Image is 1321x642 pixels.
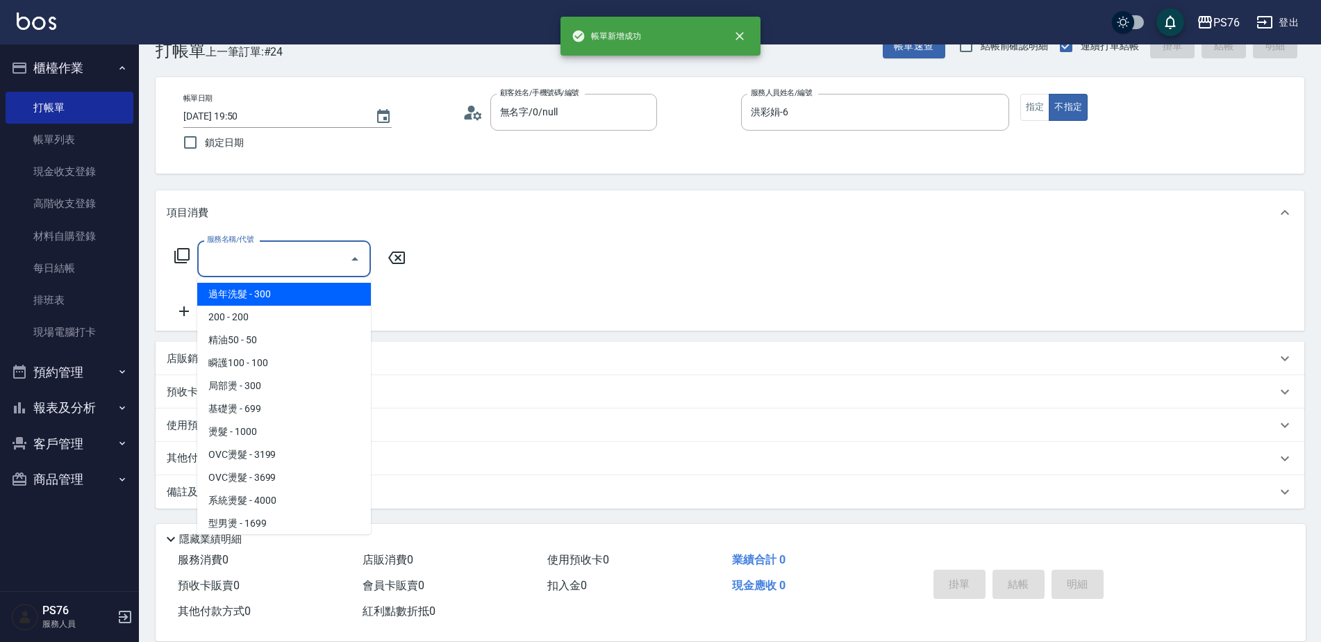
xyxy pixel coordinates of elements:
h3: 打帳單 [156,41,206,60]
a: 每日結帳 [6,252,133,284]
button: 不指定 [1049,94,1088,121]
button: 預約管理 [6,354,133,390]
button: close [724,21,755,51]
span: 帳單新增成功 [572,29,641,43]
span: 預收卡販賣 0 [178,579,240,592]
img: Logo [17,13,56,30]
button: Close [344,248,366,270]
span: 過年洗髮 - 300 [197,283,371,306]
span: 燙髮 - 1000 [197,420,371,443]
span: 使用預收卡 0 [547,553,609,566]
img: Person [11,603,39,631]
span: 系統燙髮 - 4000 [197,489,371,512]
span: 連續打單結帳 [1081,39,1139,53]
span: 精油50 - 50 [197,329,371,352]
span: 店販消費 0 [363,553,413,566]
a: 排班表 [6,284,133,316]
input: YYYY/MM/DD hh:mm [183,105,361,128]
p: 服務人員 [42,618,113,630]
p: 店販銷售 [167,352,208,366]
button: 指定 [1020,94,1050,121]
button: 客戶管理 [6,426,133,462]
label: 服務名稱/代號 [207,234,254,245]
span: 服務消費 0 [178,553,229,566]
button: 櫃檯作業 [6,50,133,86]
span: 上一筆訂單:#24 [206,43,283,60]
span: 型男燙 - 1699 [197,512,371,535]
p: 項目消費 [167,206,208,220]
a: 現金收支登錄 [6,156,133,188]
p: 其他付款方式 [167,451,294,466]
div: 備註及來源 [156,475,1304,509]
span: 200 - 200 [197,306,371,329]
button: 報表及分析 [6,390,133,426]
button: save [1156,8,1184,36]
a: 現場電腦打卡 [6,316,133,348]
a: 打帳單 [6,92,133,124]
div: 預收卡販賣 [156,375,1304,409]
a: 高階收支登錄 [6,188,133,220]
p: 隱藏業績明細 [179,532,242,547]
span: 基礎燙 - 699 [197,397,371,420]
p: 備註及來源 [167,485,219,500]
span: OVC燙髮 - 3699 [197,466,371,489]
button: 登出 [1251,10,1304,35]
label: 顧客姓名/手機號碼/編號 [500,88,579,98]
span: 瞬護100 - 100 [197,352,371,374]
span: 會員卡販賣 0 [363,579,424,592]
button: 帳單速查 [883,33,945,59]
button: Choose date, selected date is 2025-09-12 [367,100,400,133]
span: 鎖定日期 [205,135,244,150]
div: 使用預收卡 [156,409,1304,442]
span: 扣入金 0 [547,579,587,592]
button: 商品管理 [6,461,133,497]
label: 帳單日期 [183,93,213,104]
a: 材料自購登錄 [6,220,133,252]
div: PS76 [1213,14,1240,31]
span: 紅利點數折抵 0 [363,604,435,618]
div: 其他付款方式入金可用餘額: 0 [156,442,1304,475]
span: OVC燙髮 - 3199 [197,443,371,466]
div: 店販銷售 [156,342,1304,375]
span: 局部燙 - 300 [197,374,371,397]
span: 其他付款方式 0 [178,604,251,618]
a: 帳單列表 [6,124,133,156]
h5: PS76 [42,604,113,618]
div: 項目消費 [156,190,1304,235]
span: 結帳前確認明細 [981,39,1049,53]
p: 使用預收卡 [167,418,219,433]
span: 現金應收 0 [732,579,786,592]
span: 業績合計 0 [732,553,786,566]
label: 服務人員姓名/編號 [751,88,812,98]
p: 預收卡販賣 [167,385,219,400]
button: PS76 [1191,8,1245,37]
